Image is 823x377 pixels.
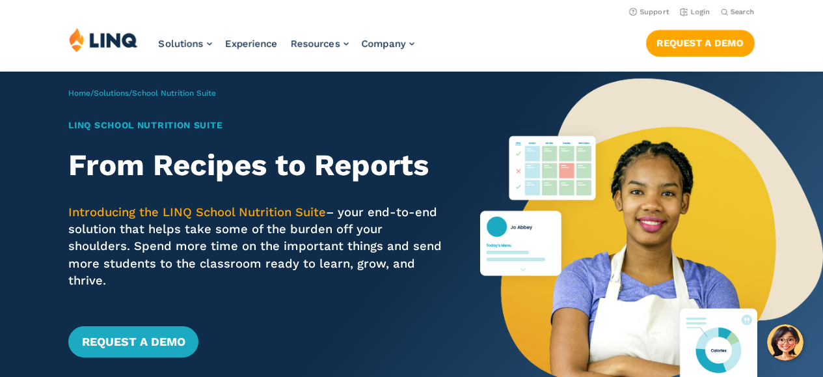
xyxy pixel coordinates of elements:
[132,89,216,98] span: School Nutrition Suite
[767,324,803,361] button: Hello, have a question? Let’s chat.
[731,8,755,16] span: Search
[646,27,755,56] nav: Button Navigation
[68,148,446,183] h2: From Recipes to Reports
[721,7,755,17] button: Open Search Bar
[680,8,710,16] a: Login
[68,89,90,98] a: Home
[94,89,129,98] a: Solutions
[68,326,198,357] a: Request a Demo
[69,27,138,52] img: LINQ | K‑12 Software
[291,38,340,49] span: Resources
[646,30,755,56] a: Request a Demo
[159,27,414,70] nav: Primary Navigation
[68,204,446,290] p: – your end-to-end solution that helps take some of the burden off your shoulders. Spend more time...
[629,8,669,16] a: Support
[291,38,349,49] a: Resources
[159,38,212,49] a: Solutions
[362,38,414,49] a: Company
[68,205,326,219] span: Introducing the LINQ School Nutrition Suite
[68,89,216,98] span: / /
[68,119,446,132] h1: LINQ School Nutrition Suite
[225,38,278,49] a: Experience
[362,38,406,49] span: Company
[159,38,204,49] span: Solutions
